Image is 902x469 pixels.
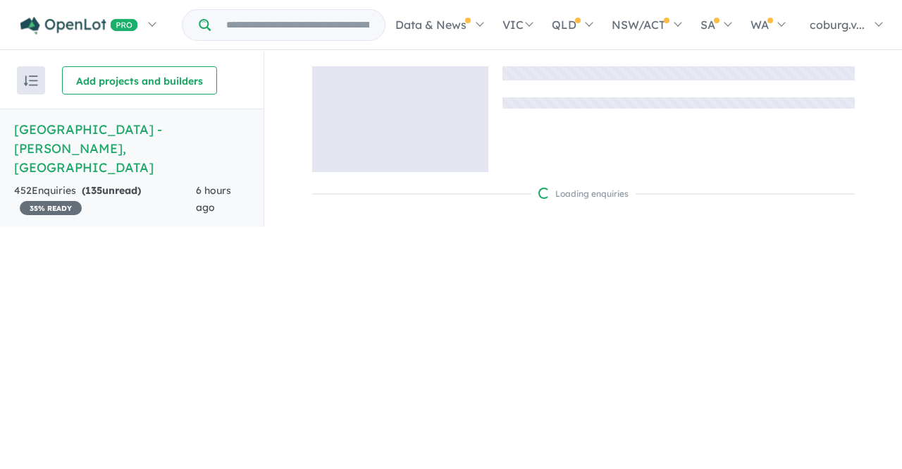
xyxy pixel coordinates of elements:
[14,120,249,177] h5: [GEOGRAPHIC_DATA] - [PERSON_NAME] , [GEOGRAPHIC_DATA]
[24,75,38,86] img: sort.svg
[20,201,82,215] span: 35 % READY
[810,18,865,32] span: coburg.v...
[85,184,102,197] span: 135
[538,187,629,201] div: Loading enquiries
[196,184,231,214] span: 6 hours ago
[20,17,138,35] img: Openlot PRO Logo White
[62,66,217,95] button: Add projects and builders
[14,183,196,217] div: 452 Enquir ies
[214,10,382,40] input: Try estate name, suburb, builder or developer
[82,184,141,197] strong: ( unread)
